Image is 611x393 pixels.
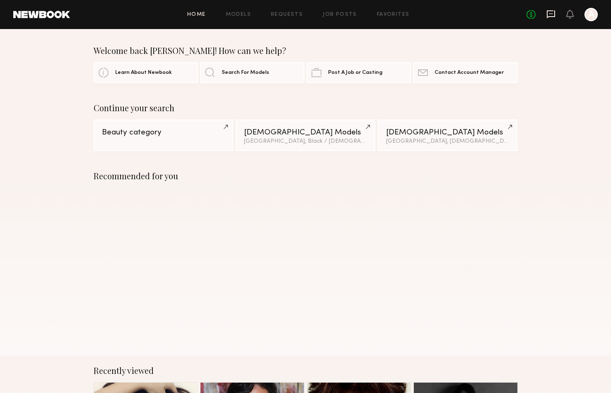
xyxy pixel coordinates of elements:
[200,62,304,83] a: Search For Models
[386,129,509,137] div: [DEMOGRAPHIC_DATA] Models
[222,70,269,76] span: Search For Models
[377,12,410,17] a: Favorites
[94,120,233,151] a: Beauty category
[435,70,504,76] span: Contact Account Manager
[328,70,382,76] span: Post A Job or Casting
[378,120,517,151] a: [DEMOGRAPHIC_DATA] Models[GEOGRAPHIC_DATA], [DEMOGRAPHIC_DATA] / [DEMOGRAPHIC_DATA]
[584,8,598,21] a: A
[307,62,411,83] a: Post A Job or Casting
[244,139,367,144] div: [GEOGRAPHIC_DATA], Black / [DEMOGRAPHIC_DATA]
[94,103,518,113] div: Continue your search
[94,46,518,56] div: Welcome back [PERSON_NAME]! How can we help?
[102,129,225,137] div: Beauty category
[244,129,367,137] div: [DEMOGRAPHIC_DATA] Models
[386,139,509,144] div: [GEOGRAPHIC_DATA], [DEMOGRAPHIC_DATA] / [DEMOGRAPHIC_DATA]
[236,120,375,151] a: [DEMOGRAPHIC_DATA] Models[GEOGRAPHIC_DATA], Black / [DEMOGRAPHIC_DATA]
[187,12,206,17] a: Home
[115,70,172,76] span: Learn About Newbook
[413,62,517,83] a: Contact Account Manager
[226,12,251,17] a: Models
[323,12,357,17] a: Job Posts
[94,366,518,376] div: Recently viewed
[94,62,198,83] a: Learn About Newbook
[94,171,518,181] div: Recommended for you
[271,12,303,17] a: Requests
